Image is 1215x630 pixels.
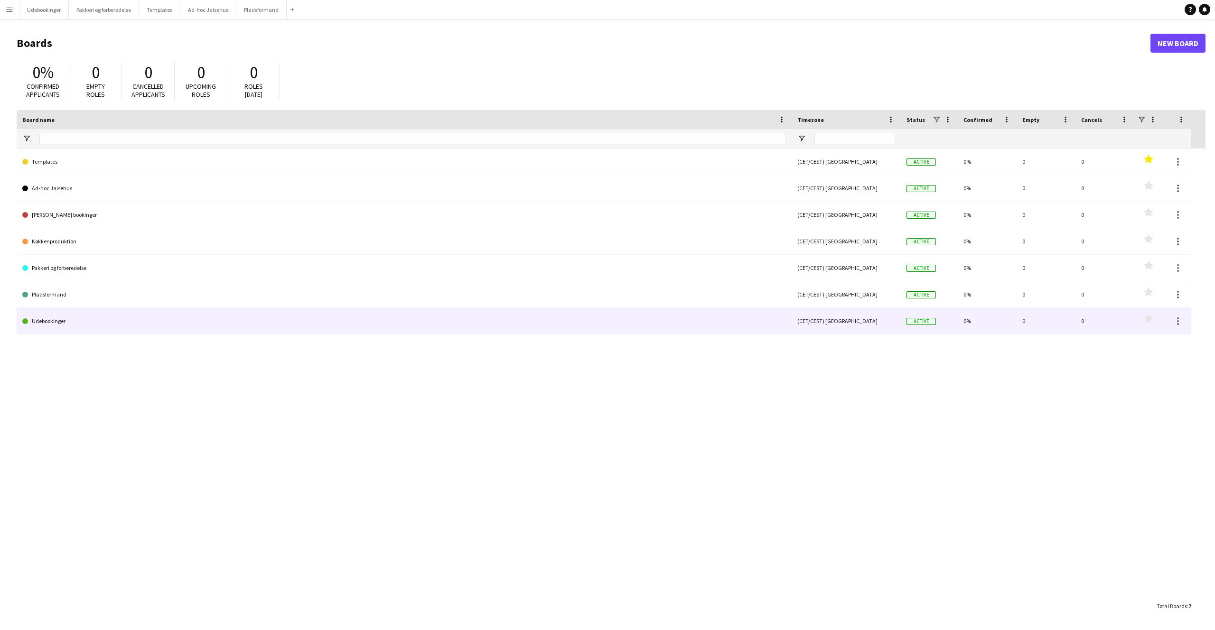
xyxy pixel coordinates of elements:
[22,134,31,143] button: Open Filter Menu
[1022,116,1039,123] span: Empty
[22,255,786,281] a: Pakkeri og forberedelse
[186,82,216,99] span: Upcoming roles
[958,175,1017,201] div: 0%
[1075,281,1134,307] div: 0
[792,308,901,334] div: (CET/CEST) [GEOGRAPHIC_DATA]
[907,212,936,219] span: Active
[22,308,786,334] a: Udebookinger
[792,202,901,228] div: (CET/CEST) [GEOGRAPHIC_DATA]
[32,62,54,83] span: 0%
[792,175,901,201] div: (CET/CEST) [GEOGRAPHIC_DATA]
[22,202,786,228] a: [PERSON_NAME] bookinger
[144,62,152,83] span: 0
[792,228,901,254] div: (CET/CEST) [GEOGRAPHIC_DATA]
[1017,228,1075,254] div: 0
[1157,597,1191,615] div: :
[1075,175,1134,201] div: 0
[86,82,105,99] span: Empty roles
[1188,602,1191,610] span: 7
[19,0,69,19] button: Udebookinger
[92,62,100,83] span: 0
[797,116,824,123] span: Timezone
[22,228,786,255] a: Køkkenproduktion
[907,265,936,272] span: Active
[39,133,786,144] input: Board name Filter Input
[792,255,901,281] div: (CET/CEST) [GEOGRAPHIC_DATA]
[236,0,287,19] button: Pladsformand
[792,148,901,175] div: (CET/CEST) [GEOGRAPHIC_DATA]
[17,36,1150,50] h1: Boards
[22,281,786,308] a: Pladsformand
[26,82,60,99] span: Confirmed applicants
[907,291,936,298] span: Active
[1075,202,1134,228] div: 0
[958,281,1017,307] div: 0%
[792,281,901,307] div: (CET/CEST) [GEOGRAPHIC_DATA]
[907,185,936,192] span: Active
[907,158,936,166] span: Active
[958,308,1017,334] div: 0%
[1017,175,1075,201] div: 0
[958,202,1017,228] div: 0%
[1150,34,1206,53] a: New Board
[907,116,925,123] span: Status
[907,318,936,325] span: Active
[1017,308,1075,334] div: 0
[1075,148,1134,175] div: 0
[139,0,180,19] button: Templates
[22,148,786,175] a: Templates
[22,175,786,202] a: Ad-hoc Jaisehus
[963,116,992,123] span: Confirmed
[1157,602,1187,610] span: Total Boards
[958,255,1017,281] div: 0%
[797,134,806,143] button: Open Filter Menu
[1075,308,1134,334] div: 0
[958,228,1017,254] div: 0%
[180,0,236,19] button: Ad-hoc Jaisehus
[1075,255,1134,281] div: 0
[250,62,258,83] span: 0
[1017,148,1075,175] div: 0
[244,82,263,99] span: Roles [DATE]
[1017,202,1075,228] div: 0
[907,238,936,245] span: Active
[1081,116,1102,123] span: Cancels
[1017,281,1075,307] div: 0
[958,148,1017,175] div: 0%
[22,116,55,123] span: Board name
[1075,228,1134,254] div: 0
[814,133,895,144] input: Timezone Filter Input
[197,62,205,83] span: 0
[69,0,139,19] button: Pakkeri og forberedelse
[1017,255,1075,281] div: 0
[131,82,165,99] span: Cancelled applicants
